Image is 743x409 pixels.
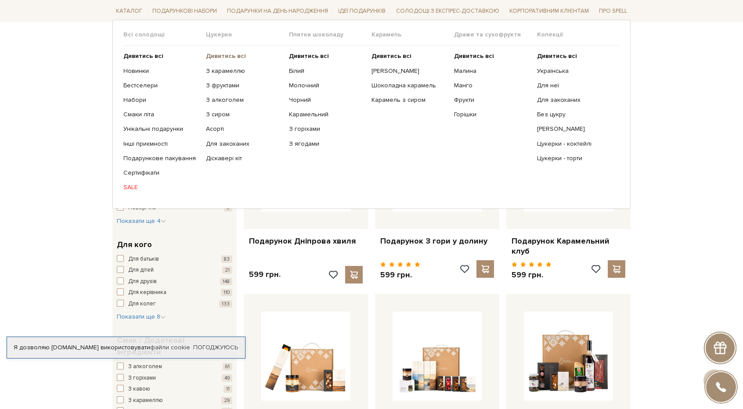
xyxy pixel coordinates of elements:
[117,396,232,405] button: З карамеллю 29
[371,52,411,60] b: Дивитись всі
[206,125,282,133] a: Асорті
[221,255,232,263] span: 83
[512,236,625,257] a: Подарунок Карамельний клуб
[249,236,363,246] a: Подарунок Дніпрова хвиля
[206,67,282,75] a: З карамеллю
[537,67,613,75] a: Українська
[289,52,365,60] a: Дивитись всі
[454,52,530,60] a: Дивитись всі
[221,289,232,296] span: 110
[289,140,365,147] a: З ягодами
[371,82,447,90] a: Шоколадна карамель
[371,52,447,60] a: Дивитись всі
[123,125,199,133] a: Унікальні подарунки
[123,31,206,39] span: Всі солодощі
[123,52,199,60] a: Дивитись всі
[117,300,232,309] button: Для колег 133
[289,52,329,60] b: Дивитись всі
[537,111,613,118] a: Без цукру
[128,266,154,275] span: Для дітей
[123,111,199,118] a: Смаки літа
[222,266,232,274] span: 21
[289,31,371,39] span: Плитки шоколаду
[380,270,420,280] p: 599 грн.
[128,255,159,264] span: Для батьків
[537,52,577,60] b: Дивитись всі
[128,385,150,394] span: З кавою
[123,96,199,104] a: Набори
[289,96,365,104] a: Чорний
[206,31,289,39] span: Цукерки
[380,236,494,246] a: Подарунок З гори у долину
[223,363,232,370] span: 61
[117,266,232,275] button: Для дітей 21
[454,52,494,60] b: Дивитись всі
[123,183,199,191] a: SALE
[249,269,281,280] p: 599 грн.
[117,277,232,286] button: Для друзів 148
[206,96,282,104] a: З алкоголем
[117,385,232,394] button: З кавою 11
[506,4,592,18] a: Корпоративним клієнтам
[123,82,199,90] a: Бестселери
[123,154,199,162] a: Подарункове пакування
[393,4,503,18] a: Солодощі з експрес-доставкою
[123,52,163,60] b: Дивитись всі
[117,255,232,264] button: Для батьків 83
[454,82,530,90] a: Манго
[335,4,389,18] span: Ідеї подарунків
[537,31,620,39] span: Колекції
[128,362,162,371] span: З алкоголем
[206,111,282,118] a: З сиром
[219,300,232,308] span: 133
[512,270,552,280] p: 599 грн.
[454,111,530,118] a: Горішки
[112,20,631,209] div: Каталог
[289,67,365,75] a: Білий
[371,96,447,104] a: Карамель з сиром
[117,374,232,383] button: З горіхами 49
[224,4,332,18] span: Подарунки на День народження
[206,52,282,60] a: Дивитись всі
[206,154,282,162] a: Діскавері кіт
[289,125,365,133] a: З горіхами
[149,4,220,18] span: Подарункові набори
[537,52,613,60] a: Дивитись всі
[454,96,530,104] a: Фрукти
[537,82,613,90] a: Для неї
[112,4,146,18] span: Каталог
[123,140,199,147] a: Інші приємності
[117,334,230,358] span: Смак / Додаткові інгредієнти
[371,31,454,39] span: Карамель
[454,31,537,39] span: Драже та сухофрукти
[595,4,631,18] span: Про Spell
[128,277,157,286] span: Для друзів
[537,154,613,162] a: Цукерки - торти
[117,217,166,226] button: Показати ще 4
[537,125,613,133] a: [PERSON_NAME]
[289,82,365,90] a: Молочний
[117,362,232,371] button: З алкоголем 61
[193,344,238,352] a: Погоджуюсь
[371,67,447,75] a: [PERSON_NAME]
[222,374,232,382] span: 49
[128,288,166,297] span: Для керівника
[150,344,190,351] a: файли cookie
[224,385,232,393] span: 11
[128,300,156,309] span: Для колег
[206,82,282,90] a: З фруктами
[117,239,152,251] span: Для кого
[220,278,232,285] span: 148
[537,96,613,104] a: Для закоханих
[128,374,156,383] span: З горіхами
[454,67,530,75] a: Малина
[537,140,613,147] a: Цукерки - коктейлі
[117,312,166,321] button: Показати ще 8
[117,288,232,297] button: Для керівника 110
[206,52,246,60] b: Дивитись всі
[117,217,166,225] span: Показати ще 4
[128,396,163,405] span: З карамеллю
[123,67,199,75] a: Новинки
[117,313,166,320] span: Показати ще 8
[289,111,365,118] a: Карамельний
